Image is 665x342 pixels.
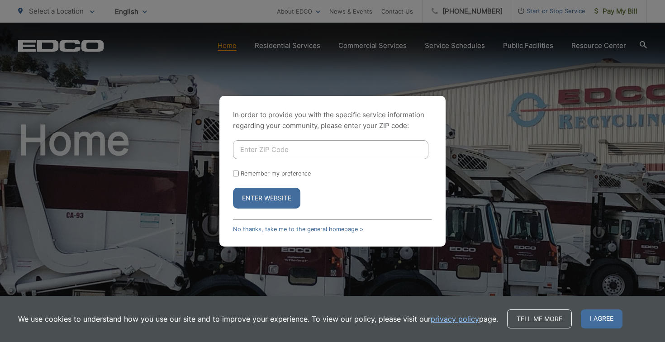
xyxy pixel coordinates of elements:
a: privacy policy [431,313,479,324]
input: Enter ZIP Code [233,140,428,159]
p: We use cookies to understand how you use our site and to improve your experience. To view our pol... [18,313,498,324]
p: In order to provide you with the specific service information regarding your community, please en... [233,109,432,131]
span: I agree [581,309,622,328]
button: Enter Website [233,188,300,209]
a: Tell me more [507,309,572,328]
a: No thanks, take me to the general homepage > [233,226,363,233]
label: Remember my preference [241,170,311,177]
